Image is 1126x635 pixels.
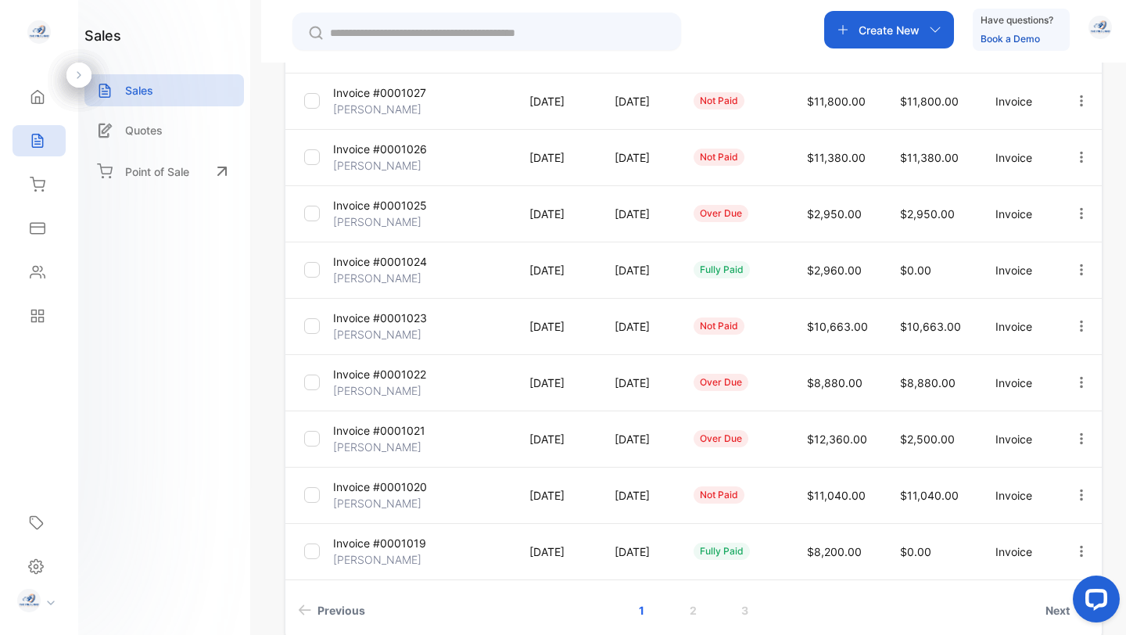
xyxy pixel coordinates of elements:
p: [DATE] [615,375,662,391]
p: [DATE] [615,149,662,166]
span: $2,960.00 [807,264,862,277]
div: not paid [694,92,744,109]
p: Invoice #0001024 [333,253,427,270]
p: [DATE] [529,262,583,278]
div: not paid [694,486,744,504]
p: [DATE] [615,487,662,504]
p: Invoice #0001027 [333,84,426,101]
p: [DATE] [529,149,583,166]
p: Invoice #0001021 [333,422,425,439]
p: [DATE] [529,544,583,560]
p: [DATE] [615,262,662,278]
span: $11,040.00 [807,489,866,502]
span: $10,663.00 [900,320,961,333]
span: $11,800.00 [900,95,959,108]
a: Book a Demo [981,33,1040,45]
p: [DATE] [529,318,583,335]
p: [PERSON_NAME] [333,213,421,230]
span: $2,500.00 [900,432,955,446]
span: $8,880.00 [900,376,956,389]
p: Invoice #0001025 [333,197,427,213]
p: Invoice #0001020 [333,479,427,495]
a: Point of Sale [84,154,244,188]
p: Sales [125,82,153,99]
img: logo [27,20,51,44]
p: Invoice [995,149,1042,166]
p: [DATE] [615,93,662,109]
p: Invoice [995,93,1042,109]
a: Previous page [292,596,371,625]
p: [DATE] [529,206,583,222]
p: Invoice [995,318,1042,335]
p: Invoice #0001022 [333,366,426,382]
p: Invoice #0001023 [333,310,427,326]
ul: Pagination [285,596,1102,625]
p: Invoice #0001026 [333,141,427,157]
p: [PERSON_NAME] [333,270,421,286]
p: [DATE] [615,544,662,560]
h1: sales [84,25,121,46]
span: Next [1045,602,1070,619]
p: [PERSON_NAME] [333,439,421,455]
button: Create New [824,11,954,48]
p: [DATE] [529,487,583,504]
div: over due [694,374,748,391]
span: $0.00 [900,264,931,277]
span: $2,950.00 [900,207,955,221]
p: [PERSON_NAME] [333,157,421,174]
div: not paid [694,149,744,166]
p: Create New [859,22,920,38]
p: Invoice [995,375,1042,391]
p: Have questions? [981,13,1053,28]
span: $11,800.00 [807,95,866,108]
a: Page 2 [671,596,715,625]
p: [DATE] [615,206,662,222]
p: Quotes [125,122,163,138]
p: [PERSON_NAME] [333,101,421,117]
a: Next page [1039,596,1096,625]
p: [DATE] [529,431,583,447]
div: fully paid [694,261,750,278]
span: $11,380.00 [900,151,959,164]
img: profile [17,589,41,612]
p: [PERSON_NAME] [333,551,421,568]
span: $10,663.00 [807,320,868,333]
iframe: LiveChat chat widget [1060,569,1126,635]
span: $11,380.00 [807,151,866,164]
span: $2,950.00 [807,207,862,221]
span: $8,880.00 [807,376,862,389]
p: Invoice [995,431,1042,447]
a: Page 3 [723,596,767,625]
div: over due [694,430,748,447]
div: fully paid [694,543,750,560]
div: not paid [694,317,744,335]
p: [PERSON_NAME] [333,382,421,399]
button: avatar [1088,11,1112,48]
a: Sales [84,74,244,106]
img: avatar [1088,16,1112,39]
span: $11,040.00 [900,489,959,502]
p: [DATE] [529,375,583,391]
p: Invoice #0001019 [333,535,426,551]
a: Page 1 is your current page [620,596,663,625]
span: $12,360.00 [807,432,867,446]
p: Invoice [995,262,1042,278]
p: [DATE] [529,93,583,109]
p: Invoice [995,544,1042,560]
p: [DATE] [615,431,662,447]
p: [PERSON_NAME] [333,326,421,343]
span: $0.00 [900,545,931,558]
p: Invoice [995,206,1042,222]
span: $8,200.00 [807,545,862,558]
p: Point of Sale [125,163,189,180]
p: Invoice [995,487,1042,504]
div: over due [694,205,748,222]
a: Quotes [84,114,244,146]
p: [DATE] [615,318,662,335]
span: Previous [317,602,365,619]
p: [PERSON_NAME] [333,495,421,511]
